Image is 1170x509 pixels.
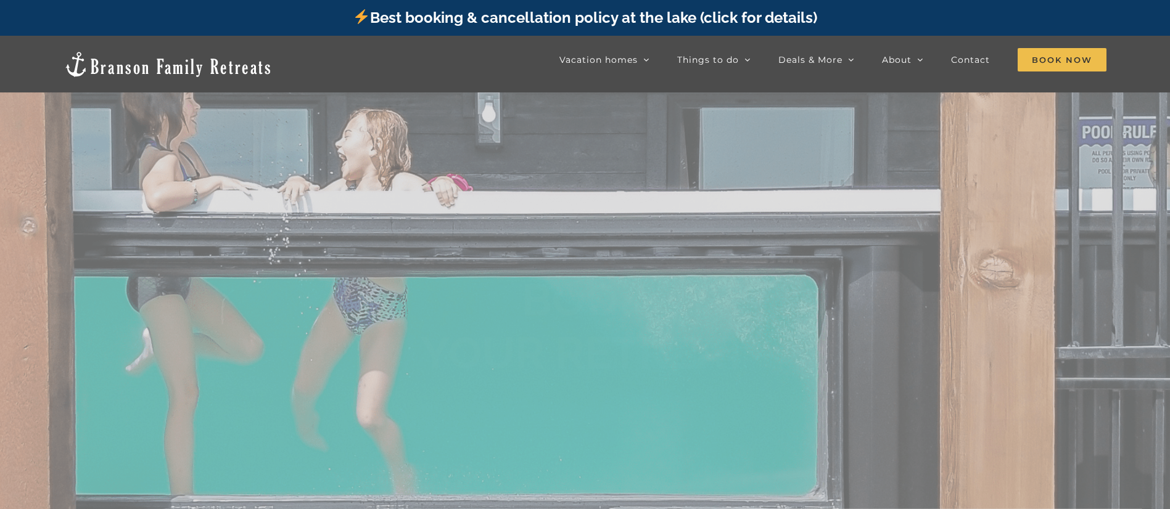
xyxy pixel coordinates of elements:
span: Contact [951,55,990,64]
span: Book Now [1018,48,1106,71]
a: Things to do [677,47,751,72]
span: Vacation homes [559,55,638,64]
span: Things to do [677,55,739,64]
img: ⚡️ [354,9,369,24]
a: Vacation homes [559,47,649,72]
a: Contact [951,47,990,72]
a: About [882,47,923,72]
span: Deals & More [778,55,842,64]
a: Deals & More [778,47,854,72]
span: About [882,55,912,64]
nav: Main Menu [559,47,1106,72]
a: Book Now [1018,47,1106,72]
a: Best booking & cancellation policy at the lake (click for details) [353,9,817,26]
b: BOOK YOUR RETREAT [421,274,749,379]
img: Branson Family Retreats Logo [64,51,273,78]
